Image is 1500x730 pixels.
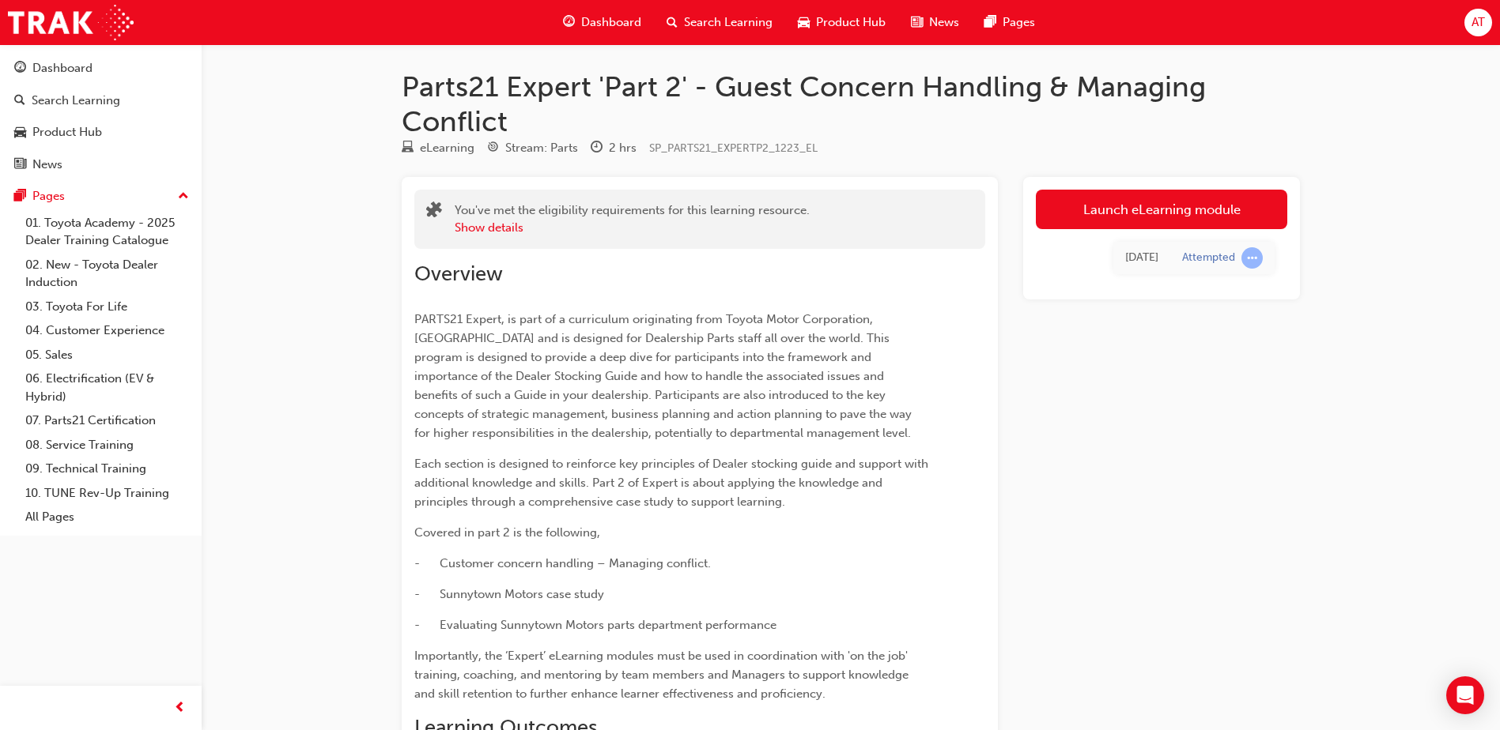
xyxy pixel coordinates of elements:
[1464,9,1492,36] button: AT
[19,367,195,408] a: 06. Electrification (EV & Hybrid)
[8,5,134,40] img: Trak
[19,295,195,319] a: 03. Toyota For Life
[174,698,186,718] span: prev-icon
[19,481,195,506] a: 10. TUNE Rev-Up Training
[487,141,499,156] span: target-icon
[816,13,886,32] span: Product Hub
[1446,676,1484,714] div: Open Intercom Messenger
[684,13,773,32] span: Search Learning
[414,312,915,440] span: PARTS21 Expert, is part of a curriculum originating from Toyota Motor Corporation, [GEOGRAPHIC_DA...
[402,138,474,158] div: Type
[32,187,65,205] div: Pages
[6,118,195,147] a: Product Hub
[19,253,195,295] a: 02. New - Toyota Dealer Induction
[591,141,603,156] span: clock-icon
[972,6,1048,39] a: pages-iconPages
[1182,250,1235,265] div: Attempted
[984,13,996,32] span: pages-icon
[1472,13,1485,32] span: AT
[14,190,26,204] span: pages-icon
[1003,13,1035,32] span: Pages
[14,158,26,172] span: news-icon
[6,51,195,182] button: DashboardSearch LearningProduct HubNews
[1125,249,1158,267] div: Mon Sep 22 2025 15:28:12 GMT+1000 (Australian Eastern Standard Time)
[19,433,195,457] a: 08. Service Training
[6,182,195,211] button: Pages
[798,13,810,32] span: car-icon
[420,139,474,157] div: eLearning
[6,54,195,83] a: Dashboard
[19,457,195,481] a: 09. Technical Training
[649,141,818,155] span: Learning resource code
[19,343,195,367] a: 05. Sales
[455,201,810,237] div: You've met the eligibility requirements for this learning resource.
[19,211,195,253] a: 01. Toyota Academy - 2025 Dealer Training Catalogue
[414,525,600,540] span: Covered in part 2 is the following,
[667,13,678,32] span: search-icon
[32,123,102,141] div: Product Hub
[654,6,785,39] a: search-iconSearch Learning
[785,6,898,39] a: car-iconProduct Hub
[402,141,414,156] span: learningResourceType_ELEARNING-icon
[414,262,503,286] span: Overview
[898,6,972,39] a: news-iconNews
[455,219,523,237] button: Show details
[414,587,604,601] span: - Sunnytown Motors case study
[414,556,711,570] span: - Customer concern handling – Managing conflict.
[414,618,776,632] span: - Evaluating Sunnytown Motors parts department performance
[6,150,195,179] a: News
[929,13,959,32] span: News
[591,138,637,158] div: Duration
[1241,247,1263,269] span: learningRecordVerb_ATTEMPT-icon
[14,126,26,140] span: car-icon
[19,318,195,343] a: 04. Customer Experience
[414,649,912,701] span: Importantly, the ‘Expert’ eLearning modules must be used in coordination with 'on the job' traini...
[426,203,442,221] span: puzzle-icon
[32,92,120,110] div: Search Learning
[487,138,578,158] div: Stream
[911,13,923,32] span: news-icon
[505,139,578,157] div: Stream: Parts
[32,59,93,77] div: Dashboard
[581,13,641,32] span: Dashboard
[1036,190,1287,229] a: Launch eLearning module
[19,505,195,529] a: All Pages
[32,156,62,174] div: News
[178,186,189,207] span: up-icon
[14,62,26,76] span: guage-icon
[6,86,195,115] a: Search Learning
[609,139,637,157] div: 2 hrs
[19,408,195,433] a: 07. Parts21 Certification
[550,6,654,39] a: guage-iconDashboard
[14,94,25,108] span: search-icon
[414,457,931,509] span: Each section is designed to reinforce key principles of Dealer stocking guide and support with ad...
[563,13,575,32] span: guage-icon
[402,70,1300,138] h1: Parts21 Expert 'Part 2' - Guest Concern Handling & Managing Conflict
